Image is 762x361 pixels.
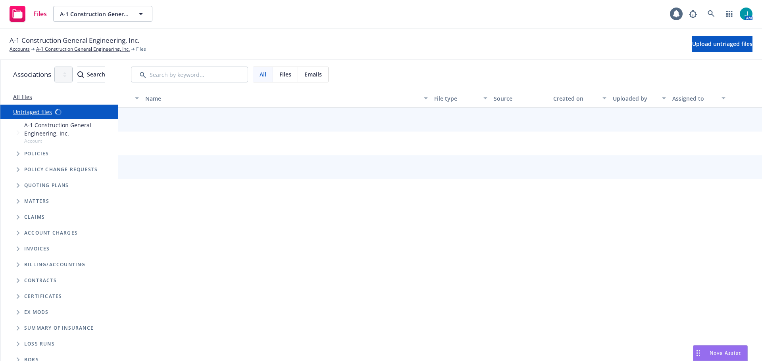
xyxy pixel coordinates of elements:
span: Invoices [24,246,50,251]
span: Matters [24,199,49,204]
span: Policies [24,151,49,156]
span: Emails [304,70,322,78]
a: Switch app [722,6,737,22]
span: A-1 Construction General Engineering, Inc. [10,35,139,46]
a: Search [703,6,719,22]
div: Drag to move [693,346,703,361]
div: Assigned to [672,94,717,103]
div: Source [494,94,547,103]
span: Ex Mods [24,310,48,315]
input: Search by keyword... [131,67,248,82]
span: Upload untriaged files [692,40,752,48]
div: Tree Example [0,119,118,257]
span: Contracts [24,278,57,283]
span: Files [279,70,291,78]
button: File type [431,89,491,108]
button: Source [491,89,550,108]
button: Created on [550,89,610,108]
span: Loss Runs [24,342,55,346]
div: Created on [553,94,598,103]
span: Claims [24,215,45,220]
span: Account [24,138,115,144]
div: Name [145,94,419,103]
span: Associations [13,69,51,80]
span: Policy change requests [24,167,98,172]
span: A-1 Construction General Engineering, Inc. [60,10,129,18]
button: SearchSearch [77,67,105,82]
span: All [260,70,266,78]
a: Untriaged files [13,108,52,116]
span: A-1 Construction General Engineering, Inc. [24,121,115,138]
span: Nova Assist [710,350,741,356]
div: Search [77,67,105,82]
span: Billing/Accounting [24,262,86,267]
span: Quoting plans [24,183,69,188]
button: Uploaded by [610,89,669,108]
button: Name [142,89,431,108]
div: Uploaded by [613,94,657,103]
a: All files [13,93,32,101]
button: Nova Assist [693,345,748,361]
svg: Search [77,71,84,78]
a: Files [6,3,50,25]
button: Upload untriaged files [692,36,752,52]
a: Accounts [10,46,30,53]
div: File type [434,94,479,103]
img: photo [740,8,752,20]
span: Certificates [24,294,62,299]
span: Summary of insurance [24,326,94,330]
span: Account charges [24,231,78,235]
a: A-1 Construction General Engineering, Inc. [36,46,130,53]
button: A-1 Construction General Engineering, Inc. [53,6,152,22]
span: Files [33,11,47,17]
button: Assigned to [669,89,729,108]
a: Report a Bug [685,6,701,22]
span: Files [136,46,146,53]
